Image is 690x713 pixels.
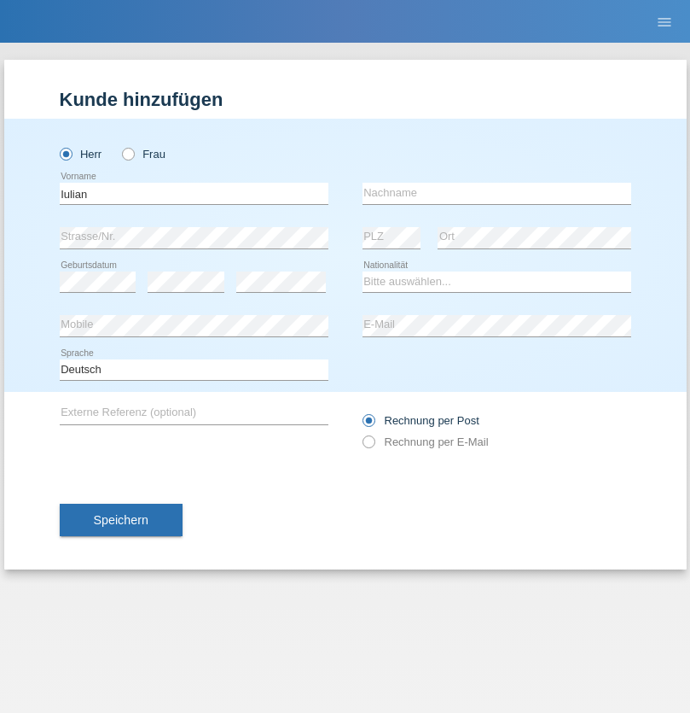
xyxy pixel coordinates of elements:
[362,435,374,457] input: Rechnung per E-Mail
[60,504,183,536] button: Speichern
[647,16,681,26] a: menu
[656,14,673,31] i: menu
[60,89,631,110] h1: Kunde hinzufügen
[122,148,165,161] label: Frau
[122,148,133,159] input: Frau
[94,513,148,527] span: Speichern
[362,414,479,427] label: Rechnung per Post
[362,414,374,435] input: Rechnung per Post
[60,148,102,161] label: Herr
[60,148,71,159] input: Herr
[362,435,489,448] label: Rechnung per E-Mail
